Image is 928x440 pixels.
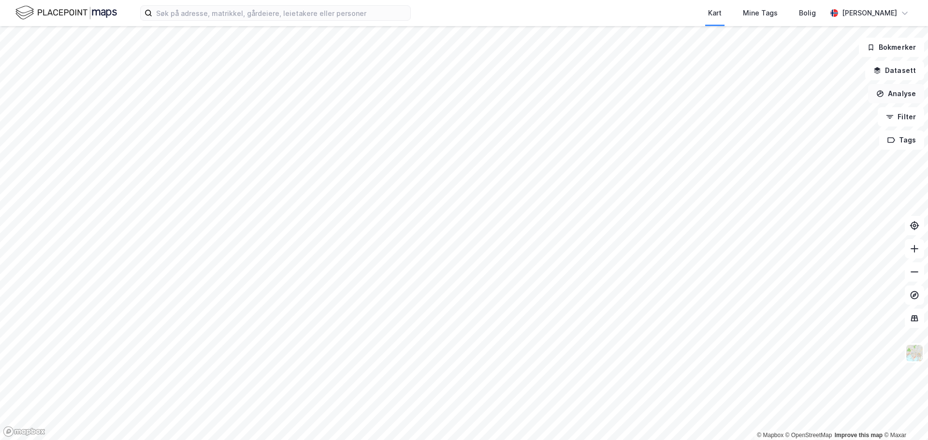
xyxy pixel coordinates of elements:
img: logo.f888ab2527a4732fd821a326f86c7f29.svg [15,4,117,21]
div: [PERSON_NAME] [842,7,897,19]
button: Bokmerker [859,38,924,57]
img: Z [905,344,924,362]
iframe: Chat Widget [880,394,928,440]
a: Improve this map [835,432,883,439]
button: Filter [878,107,924,127]
a: Mapbox homepage [3,426,45,437]
a: OpenStreetMap [785,432,832,439]
button: Analyse [868,84,924,103]
div: Bolig [799,7,816,19]
input: Søk på adresse, matrikkel, gårdeiere, leietakere eller personer [152,6,410,20]
div: Kart [708,7,722,19]
button: Datasett [865,61,924,80]
a: Mapbox [757,432,783,439]
div: Mine Tags [743,7,778,19]
button: Tags [879,130,924,150]
div: Kontrollprogram for chat [880,394,928,440]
